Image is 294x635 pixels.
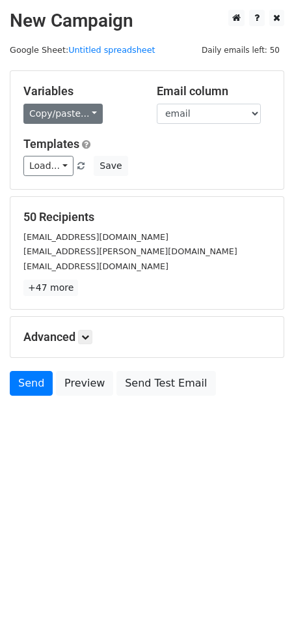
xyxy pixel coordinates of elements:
a: Untitled spreadsheet [68,45,155,55]
h2: New Campaign [10,10,284,32]
a: +47 more [23,280,78,296]
small: [EMAIL_ADDRESS][DOMAIN_NAME] [23,261,168,271]
a: Daily emails left: 50 [197,45,284,55]
a: Load... [23,156,73,176]
button: Save [94,156,127,176]
a: Templates [23,137,79,151]
small: [EMAIL_ADDRESS][PERSON_NAME][DOMAIN_NAME] [23,246,237,256]
a: Send Test Email [116,371,215,396]
h5: Variables [23,84,137,98]
h5: Advanced [23,330,271,344]
small: Google Sheet: [10,45,155,55]
a: Copy/paste... [23,104,103,124]
a: Send [10,371,53,396]
small: [EMAIL_ADDRESS][DOMAIN_NAME] [23,232,168,242]
h5: Email column [157,84,271,98]
span: Daily emails left: 50 [197,43,284,57]
iframe: Chat Widget [229,572,294,635]
h5: 50 Recipients [23,210,271,224]
a: Preview [56,371,113,396]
